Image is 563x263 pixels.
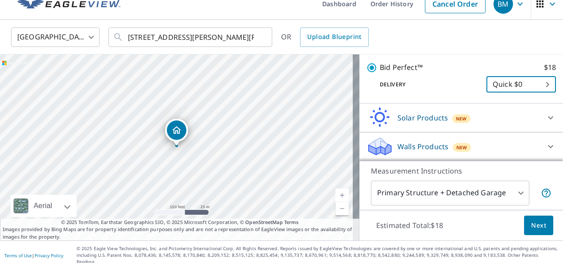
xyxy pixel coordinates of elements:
p: Estimated Total: $18 [369,216,450,235]
p: Delivery [366,81,486,89]
div: Solar ProductsNew [366,107,556,128]
span: Upload Blueprint [307,31,361,43]
div: Aerial [11,195,77,217]
a: Privacy Policy [35,252,63,259]
span: © 2025 TomTom, Earthstar Geographics SIO, © 2025 Microsoft Corporation, © [61,219,299,226]
div: Aerial [31,195,55,217]
p: Bid Perfect™ [380,62,423,73]
span: Next [531,220,546,231]
a: OpenStreetMap [245,219,282,225]
div: Walls ProductsNew [366,136,556,157]
a: Current Level 18, Zoom In [335,189,349,202]
a: Terms [284,219,299,225]
div: OR [281,27,369,47]
p: Measurement Instructions [371,166,551,176]
span: New [456,115,467,122]
div: [GEOGRAPHIC_DATA] [11,25,100,50]
span: Your report will include the primary structure and a detached garage if one exists. [541,188,551,198]
a: Terms of Use [4,252,32,259]
p: | [4,253,63,258]
div: Quick $0 [486,72,556,97]
span: New [456,144,467,151]
a: Current Level 18, Zoom Out [335,202,349,215]
p: Walls Products [397,141,448,152]
input: Search by address or latitude-longitude [128,25,254,50]
div: Primary Structure + Detached Garage [371,181,529,205]
p: Solar Products [397,112,448,123]
button: Next [524,216,553,236]
a: Upload Blueprint [300,27,368,47]
p: $18 [544,62,556,73]
div: Dropped pin, building 1, Residential property, 217 Betsy Ross Dr Freehold, NJ 07728 [165,119,188,146]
